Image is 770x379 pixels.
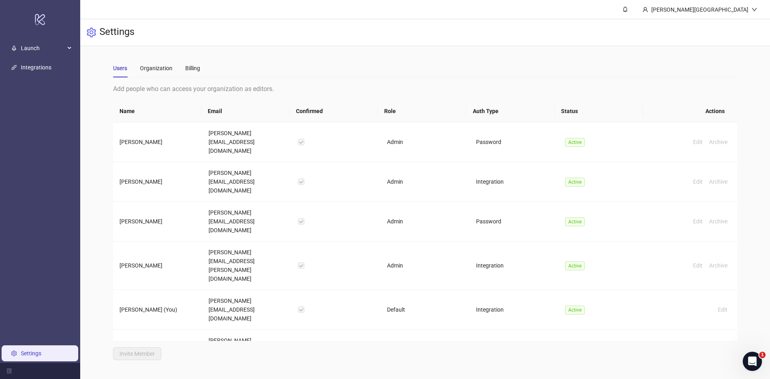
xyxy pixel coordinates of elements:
[87,28,96,37] span: setting
[690,137,706,147] button: Edit
[622,6,628,12] span: bell
[565,261,585,270] span: Active
[378,100,466,122] th: Role
[202,330,291,369] td: [PERSON_NAME][EMAIL_ADDRESS][DOMAIN_NAME]
[690,261,706,270] button: Edit
[470,290,559,330] td: Integration
[113,162,202,202] td: [PERSON_NAME]
[201,100,290,122] th: Email
[565,138,585,147] span: Active
[565,178,585,186] span: Active
[202,241,291,290] td: [PERSON_NAME][EMAIL_ADDRESS][PERSON_NAME][DOMAIN_NAME]
[381,241,470,290] td: Admin
[565,217,585,226] span: Active
[642,7,648,12] span: user
[202,290,291,330] td: [PERSON_NAME][EMAIL_ADDRESS][DOMAIN_NAME]
[113,84,737,94] div: Add people who can access your organization as editors.
[555,100,643,122] th: Status
[21,64,51,71] a: Integrations
[643,100,731,122] th: Actions
[752,7,757,12] span: down
[470,162,559,202] td: Integration
[113,100,201,122] th: Name
[381,290,470,330] td: Default
[648,5,752,14] div: [PERSON_NAME][GEOGRAPHIC_DATA]
[6,368,12,374] span: menu-fold
[470,241,559,290] td: Integration
[113,241,202,290] td: [PERSON_NAME]
[113,330,202,369] td: [PERSON_NAME]
[466,100,555,122] th: Auth Type
[113,202,202,241] td: [PERSON_NAME]
[706,261,731,270] button: Archive
[202,162,291,202] td: [PERSON_NAME][EMAIL_ADDRESS][DOMAIN_NAME]
[21,40,65,56] span: Launch
[470,122,559,162] td: Password
[202,122,291,162] td: [PERSON_NAME][EMAIL_ADDRESS][DOMAIN_NAME]
[706,137,731,147] button: Archive
[11,45,17,51] span: rocket
[381,330,470,369] td: Default
[21,350,41,357] a: Settings
[470,202,559,241] td: Password
[715,305,731,314] button: Edit
[99,26,134,39] h3: Settings
[140,64,172,73] div: Organization
[202,202,291,241] td: [PERSON_NAME][EMAIL_ADDRESS][DOMAIN_NAME]
[743,352,762,371] iframe: Intercom live chat
[381,202,470,241] td: Admin
[690,217,706,226] button: Edit
[759,352,766,358] span: 1
[470,330,559,369] td: Password
[565,306,585,314] span: Active
[381,162,470,202] td: Admin
[185,64,200,73] div: Billing
[690,177,706,186] button: Edit
[113,347,161,360] button: Invite Member
[706,217,731,226] button: Archive
[290,100,378,122] th: Confirmed
[113,290,202,330] td: [PERSON_NAME] (You)
[381,122,470,162] td: Admin
[113,122,202,162] td: [PERSON_NAME]
[706,177,731,186] button: Archive
[113,64,127,73] div: Users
